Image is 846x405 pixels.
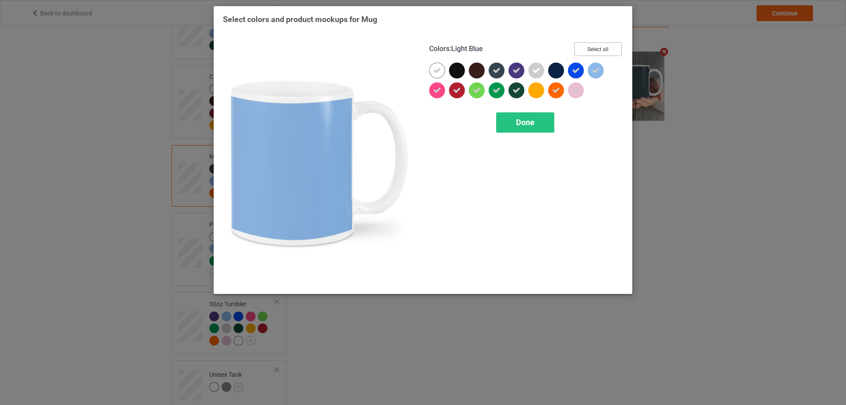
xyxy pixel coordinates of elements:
[223,42,417,285] img: regular.jpg
[429,45,449,53] span: Colors
[451,45,483,53] span: Light Blue
[429,45,483,54] h4: :
[574,42,622,56] button: Select all
[516,118,534,127] span: Done
[223,15,377,24] span: Select colors and product mockups for Mug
